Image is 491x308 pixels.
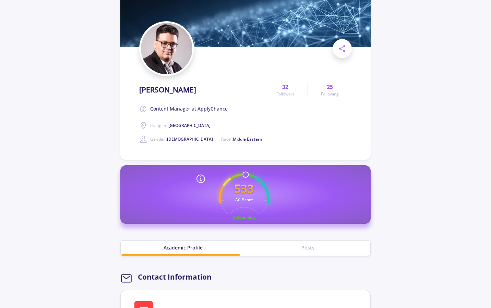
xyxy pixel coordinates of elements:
[232,215,256,220] text: Outstanding
[327,83,333,91] span: 25
[168,123,211,128] span: [GEOGRAPHIC_DATA]
[121,244,245,251] div: Academic Profile
[263,83,308,97] a: 32Followers
[234,181,254,196] text: 533
[141,23,192,74] img: Amir Taheriavatar
[321,91,339,97] span: Following
[282,83,288,91] span: 32
[233,136,262,142] span: Middle Eastern
[138,273,212,281] h2: Contact Information
[276,91,295,97] span: Followers
[150,105,228,113] span: Content Manager at ApplyChance
[150,123,211,128] span: Living in :
[245,244,370,251] div: Posts
[150,136,213,142] span: Gender :
[308,83,352,97] a: 25Following
[221,136,262,142] span: Race :
[139,86,196,94] h1: [PERSON_NAME]
[167,136,213,142] span: [DEMOGRAPHIC_DATA]
[235,197,253,203] text: AC-Score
